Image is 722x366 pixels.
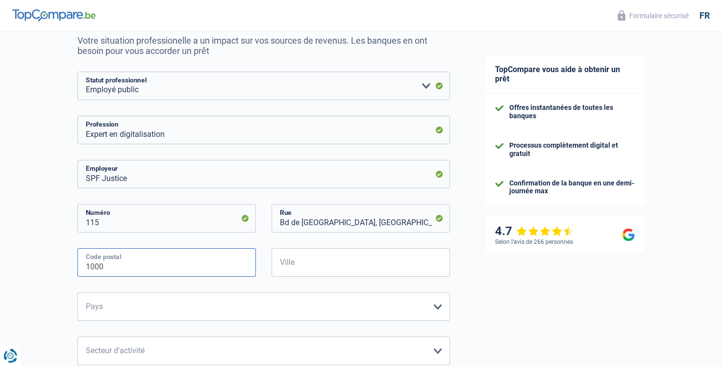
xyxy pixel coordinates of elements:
[509,141,635,158] div: Processus complètement digital et gratuit
[12,9,96,21] img: TopCompare Logo
[2,273,3,273] img: Advertisement
[495,224,574,238] div: 4.7
[509,179,635,196] div: Confirmation de la banque en une demi-journée max
[485,55,645,94] div: TopCompare vous aide à obtenir un prêt
[495,238,573,245] div: Selon l’avis de 266 personnes
[699,10,710,21] div: fr
[612,7,695,24] button: Formulaire sécurisé
[509,104,635,120] div: Offres instantanées de toutes les banques
[77,35,450,56] p: Votre situation professionelle a un impact sur vos sources de revenus. Les banques en ont besoin ...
